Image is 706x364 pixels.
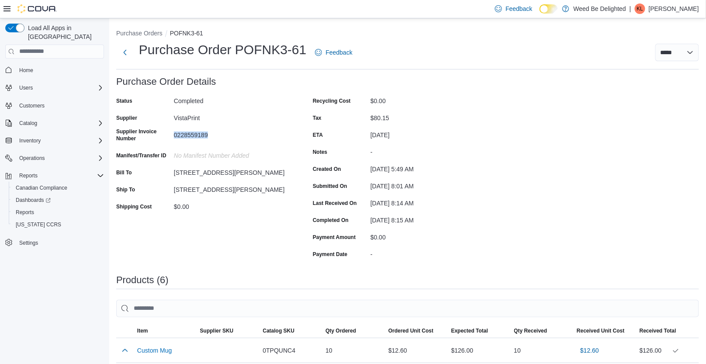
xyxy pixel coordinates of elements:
button: Item [134,324,197,338]
div: VistaPrint [174,111,291,121]
div: $0.00 [370,230,488,241]
div: [STREET_ADDRESS][PERSON_NAME] [174,183,291,193]
span: Users [19,84,33,91]
div: [DATE] 8:01 AM [370,179,488,190]
nav: Complex example [5,60,104,272]
button: Qty Ordered [322,324,385,338]
span: Operations [16,153,104,163]
span: Inventory [19,137,41,144]
p: Weed Be Delighted [574,3,626,14]
button: [US_STATE] CCRS [9,218,107,231]
div: [STREET_ADDRESS][PERSON_NAME] [174,166,291,176]
label: Shipping Cost [116,203,152,210]
div: Kevin Loo [635,3,645,14]
div: - [370,247,488,258]
button: Inventory [2,135,107,147]
span: Dashboards [12,195,104,205]
p: | [630,3,631,14]
button: Users [2,82,107,94]
div: $80.15 [370,111,488,121]
label: Status [116,97,132,104]
span: Customers [19,102,45,109]
label: Notes [313,149,327,156]
span: Qty Received [514,327,547,334]
button: Reports [16,170,41,181]
a: Reports [12,207,38,218]
a: Canadian Compliance [12,183,71,193]
button: Supplier SKU [197,324,260,338]
a: Settings [16,238,42,248]
a: Home [16,65,37,76]
a: [US_STATE] CCRS [12,219,65,230]
div: [DATE] 8:15 AM [370,213,488,224]
span: Reports [19,172,38,179]
a: Feedback [311,44,356,61]
div: - [370,145,488,156]
span: Item [137,327,148,334]
label: Payment Date [313,251,347,258]
button: Catalog SKU [260,324,322,338]
p: [PERSON_NAME] [649,3,699,14]
a: Customers [16,101,48,111]
span: Users [16,83,104,93]
h3: Purchase Order Details [116,76,216,87]
button: Canadian Compliance [9,182,107,194]
span: Catalog [16,118,104,128]
button: Home [2,64,107,76]
span: Settings [19,239,38,246]
span: Inventory [16,135,104,146]
span: Operations [19,155,45,162]
button: Ordered Unit Cost [385,324,448,338]
button: Settings [2,236,107,249]
div: $0.00 [174,200,291,210]
button: Catalog [2,117,107,129]
label: Completed On [313,217,349,224]
span: Settings [16,237,104,248]
span: Reports [12,207,104,218]
div: No Manifest Number added [174,149,291,159]
span: Home [19,67,33,74]
div: $12.60 [385,342,448,359]
div: 0228559189 [174,128,291,139]
button: Operations [16,153,48,163]
span: Catalog [19,120,37,127]
span: Dashboards [16,197,51,204]
button: Custom Mug [137,347,172,354]
span: Canadian Compliance [16,184,67,191]
button: Received Unit Cost [573,324,636,338]
label: Submitted On [313,183,347,190]
button: Catalog [16,118,41,128]
button: Users [16,83,36,93]
span: KL [637,3,644,14]
button: Expected Total [448,324,511,338]
span: Received Unit Cost [577,327,624,334]
a: Dashboards [9,194,107,206]
label: Manifest/Transfer ID [116,152,166,159]
div: 10 [322,342,385,359]
button: POFNK3-61 [170,30,203,37]
label: Last Received On [313,200,357,207]
label: Tax [313,114,322,121]
button: Reports [9,206,107,218]
div: [DATE] [370,128,488,139]
span: Canadian Compliance [12,183,104,193]
span: Qty Ordered [325,327,356,334]
div: $126.00 [640,345,696,356]
button: Customers [2,99,107,112]
h3: Products (6) [116,275,169,285]
span: Expected Total [451,327,488,334]
label: Bill To [116,169,132,176]
label: Ship To [116,186,135,193]
span: Home [16,65,104,76]
label: Supplier [116,114,137,121]
span: 0TPQUNC4 [263,345,296,356]
span: [US_STATE] CCRS [16,221,61,228]
span: Received Total [640,327,676,334]
span: Feedback [505,4,532,13]
span: Catalog SKU [263,327,295,334]
label: Payment Amount [313,234,356,241]
span: $12.60 [580,346,599,355]
span: Feedback [325,48,352,57]
span: Reports [16,170,104,181]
